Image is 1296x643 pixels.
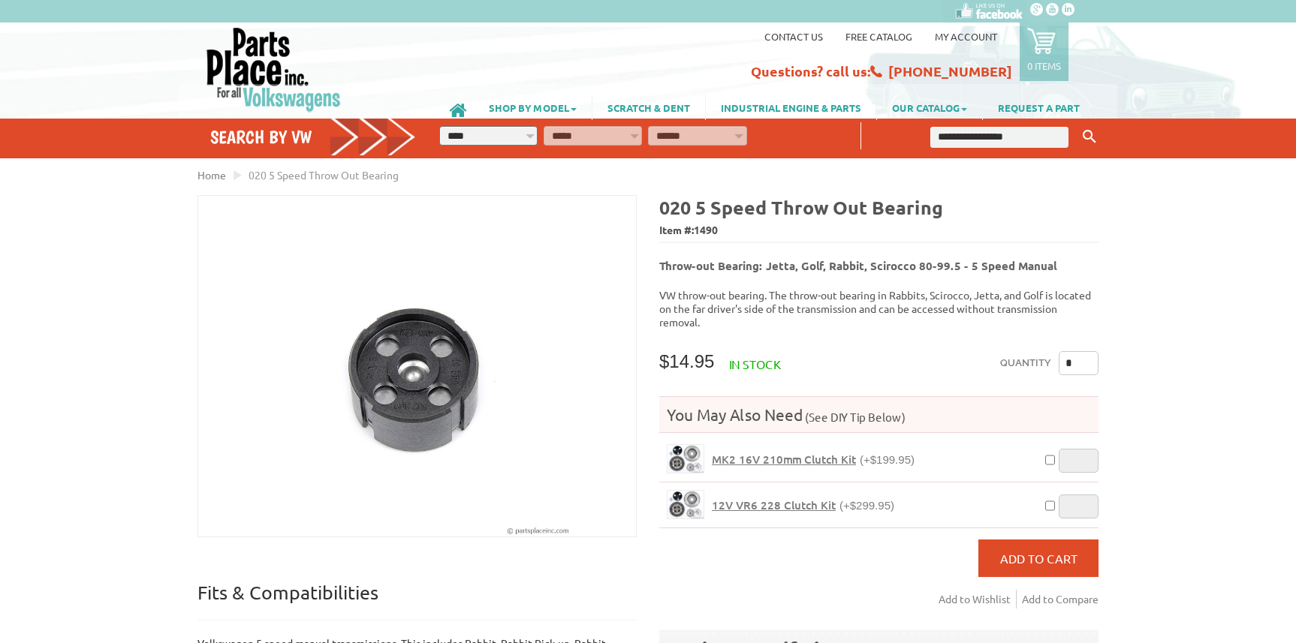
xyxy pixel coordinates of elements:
[694,223,718,236] span: 1490
[659,195,943,219] b: 020 5 Speed Throw Out Bearing
[659,220,1099,242] span: Item #:
[978,539,1099,577] button: Add to Cart
[839,499,894,512] span: (+$299.95)
[667,444,704,473] a: MK2 16V 210mm Clutch Kit
[1000,351,1051,375] label: Quantity
[1000,551,1077,566] span: Add to Cart
[712,452,915,467] a: MK2 16V 210mm Clutch Kit(+$199.95)
[659,351,714,371] span: $14.95
[668,445,704,473] img: MK2 16V 210mm Clutch Kit
[659,404,1099,425] h4: You May Also Need
[197,168,226,182] a: Home
[764,30,823,43] a: Contact us
[1027,59,1061,72] p: 0 items
[659,288,1099,329] p: VW throw-out bearing. The throw-out bearing in Rabbits, Scirocco, Jetta, and Golf is located on t...
[667,490,704,519] a: 12V VR6 228 Clutch Kit
[1078,125,1101,149] button: Keyword Search
[474,95,592,120] a: SHOP BY MODEL
[659,258,1056,273] b: Throw-out Bearing: Jetta, Golf, Rabbit, Scirocco 80-99.5 - 5 Speed Manual
[1020,23,1068,81] a: 0 items
[197,581,637,620] p: Fits & Compatibilities
[712,498,894,512] a: 12V VR6 228 Clutch Kit(+$299.95)
[983,95,1095,120] a: REQUEST A PART
[877,95,982,120] a: OUR CATALOG
[845,30,912,43] a: Free Catalog
[712,452,856,467] span: MK2 16V 210mm Clutch Kit
[198,196,636,536] img: 020 5 Speed Throw Out Bearing
[860,453,915,466] span: (+$199.95)
[729,356,781,371] span: In stock
[939,590,1017,608] a: Add to Wishlist
[1022,590,1099,608] a: Add to Compare
[249,168,399,182] span: 020 5 Speed Throw Out Bearing
[592,95,705,120] a: SCRATCH & DENT
[803,410,906,424] span: (See DIY Tip Below)
[712,497,836,512] span: 12V VR6 228 Clutch Kit
[210,126,416,148] h4: Search by VW
[668,491,704,518] img: 12V VR6 228 Clutch Kit
[935,30,997,43] a: My Account
[205,26,342,113] img: Parts Place Inc!
[706,95,876,120] a: INDUSTRIAL ENGINE & PARTS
